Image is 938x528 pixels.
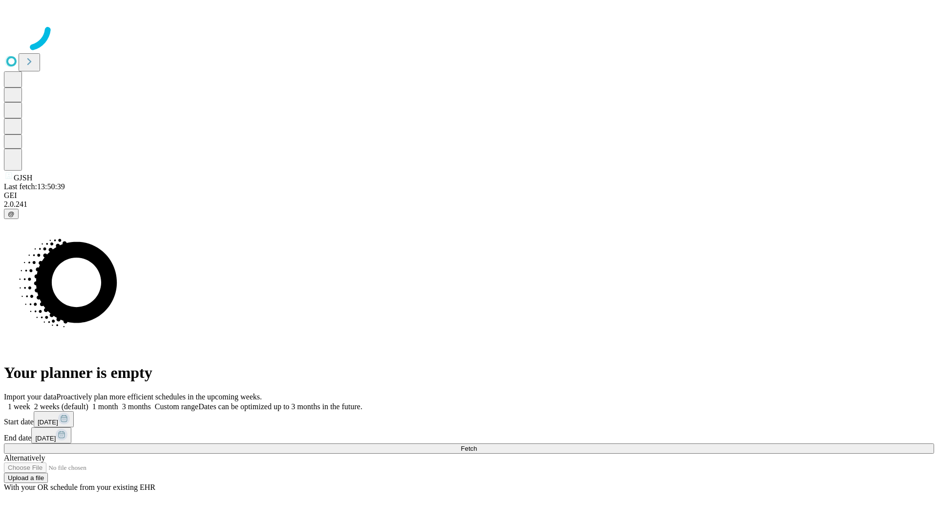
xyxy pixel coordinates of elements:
[57,393,262,401] span: Proactively plan more efficient schedules in the upcoming weeks.
[155,402,198,411] span: Custom range
[92,402,118,411] span: 1 month
[34,411,74,427] button: [DATE]
[38,418,58,426] span: [DATE]
[4,364,934,382] h1: Your planner is empty
[4,191,934,200] div: GEI
[4,200,934,209] div: 2.0.241
[4,393,57,401] span: Import your data
[31,427,71,443] button: [DATE]
[4,427,934,443] div: End date
[34,402,88,411] span: 2 weeks (default)
[4,473,48,483] button: Upload a file
[461,445,477,452] span: Fetch
[198,402,362,411] span: Dates can be optimized up to 3 months in the future.
[35,435,56,442] span: [DATE]
[4,483,155,491] span: With your OR schedule from your existing EHR
[4,209,19,219] button: @
[4,411,934,427] div: Start date
[4,182,65,191] span: Last fetch: 13:50:39
[8,402,30,411] span: 1 week
[8,210,15,218] span: @
[122,402,151,411] span: 3 months
[4,454,45,462] span: Alternatively
[14,174,32,182] span: GJSH
[4,443,934,454] button: Fetch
